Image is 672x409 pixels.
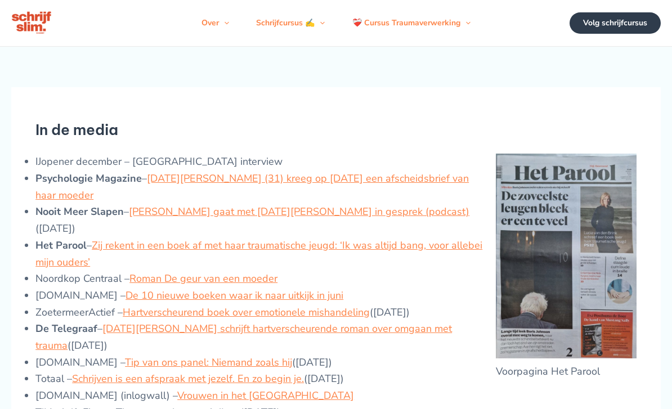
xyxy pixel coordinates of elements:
a: [PERSON_NAME] gaat met [DATE][PERSON_NAME] in gesprek (podcast) [129,205,469,218]
span: Menu schakelen [315,6,325,40]
a: Tip van ons panel: Niemand zoals hij [125,356,292,369]
a: ❤️‍🩹 Cursus TraumaverwerkingMenu schakelen [339,6,484,40]
li: – [35,170,637,204]
li: [DOMAIN_NAME] – [35,287,637,304]
a: Schrijven is een afspraak met jezelf. En zo begin je. [72,372,304,385]
li: [DOMAIN_NAME] – ([DATE]) [35,354,637,371]
a: Schrijfcursus ✍️Menu schakelen [243,6,338,40]
strong: Nooit Meer Slapen [35,205,124,218]
li: IJopener december – [GEOGRAPHIC_DATA] interview [35,154,637,170]
span: Menu schakelen [460,6,471,40]
a: [DATE][PERSON_NAME] (31) kreeg op [DATE] een afscheidsbrief van haar moeder [35,172,469,202]
img: schrijfcursus schrijfslim academy [11,10,53,36]
li: Noordkop Centraal – [35,271,637,287]
strong: Psychologie Magazine [35,172,142,185]
a: Hartverscheurend boek over emotionele mishandeling [123,305,370,319]
span: Menu schakelen [219,6,229,40]
li: – [35,237,637,271]
img: Voorpagina Parool Lucia van den Brink De geur van een moeder [496,154,637,358]
a: Vrouwen in het [GEOGRAPHIC_DATA] [177,389,354,402]
strong: Telegraaf [52,322,97,335]
li: – ([DATE]) [35,321,637,354]
a: Zij rekent in een boek af met haar traumatische jeugd: ‘Ik was altijd bang, voor allebei mijn oud... [35,239,482,269]
h1: In de media [35,121,637,138]
strong: De [35,322,49,335]
strong: Het Parool [35,239,87,252]
a: Volg schrijfcursus [570,12,661,34]
li: [DOMAIN_NAME] (inlogwall) – [35,388,637,404]
a: [DATE][PERSON_NAME] schrijft hartverscheurende roman over omgaan met trauma [35,322,452,352]
a: De 10 nieuwe boeken waar ik naar uitkijk in juni [126,289,343,302]
figcaption: Voorpagina Het Parool [496,363,637,380]
li: Totaal – ([DATE]) [35,371,637,388]
nav: Navigatie op de site: Menu [188,6,484,40]
a: Roman De geur van een moeder [129,272,277,285]
a: OverMenu schakelen [188,6,243,40]
li: – ([DATE]) [35,204,637,237]
li: ZoetermeerActief – ([DATE]) [35,304,637,321]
